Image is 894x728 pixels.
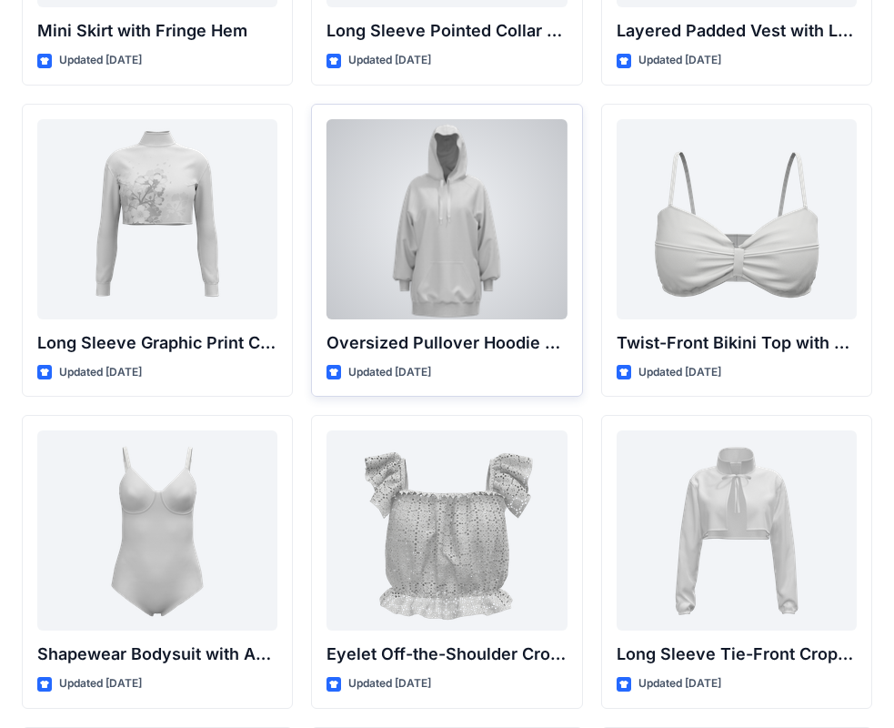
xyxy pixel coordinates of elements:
[348,51,431,70] p: Updated [DATE]
[37,430,277,631] a: Shapewear Bodysuit with Adjustable Straps
[326,430,567,631] a: Eyelet Off-the-Shoulder Crop Top with Ruffle Straps
[326,119,567,319] a: Oversized Pullover Hoodie with Front Pocket
[348,363,431,382] p: Updated [DATE]
[59,674,142,693] p: Updated [DATE]
[617,18,857,44] p: Layered Padded Vest with Long Sleeve Top
[348,674,431,693] p: Updated [DATE]
[617,430,857,631] a: Long Sleeve Tie-Front Cropped Shrug
[326,18,567,44] p: Long Sleeve Pointed Collar Button-Up Shirt
[37,18,277,44] p: Mini Skirt with Fringe Hem
[37,330,277,356] p: Long Sleeve Graphic Print Cropped Turtleneck
[326,642,567,667] p: Eyelet Off-the-Shoulder Crop Top with Ruffle Straps
[59,51,142,70] p: Updated [DATE]
[638,674,721,693] p: Updated [DATE]
[59,363,142,382] p: Updated [DATE]
[37,642,277,667] p: Shapewear Bodysuit with Adjustable Straps
[617,330,857,356] p: Twist-Front Bikini Top with Thin Straps
[638,363,721,382] p: Updated [DATE]
[37,119,277,319] a: Long Sleeve Graphic Print Cropped Turtleneck
[638,51,721,70] p: Updated [DATE]
[617,642,857,667] p: Long Sleeve Tie-Front Cropped Shrug
[617,119,857,319] a: Twist-Front Bikini Top with Thin Straps
[326,330,567,356] p: Oversized Pullover Hoodie with Front Pocket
